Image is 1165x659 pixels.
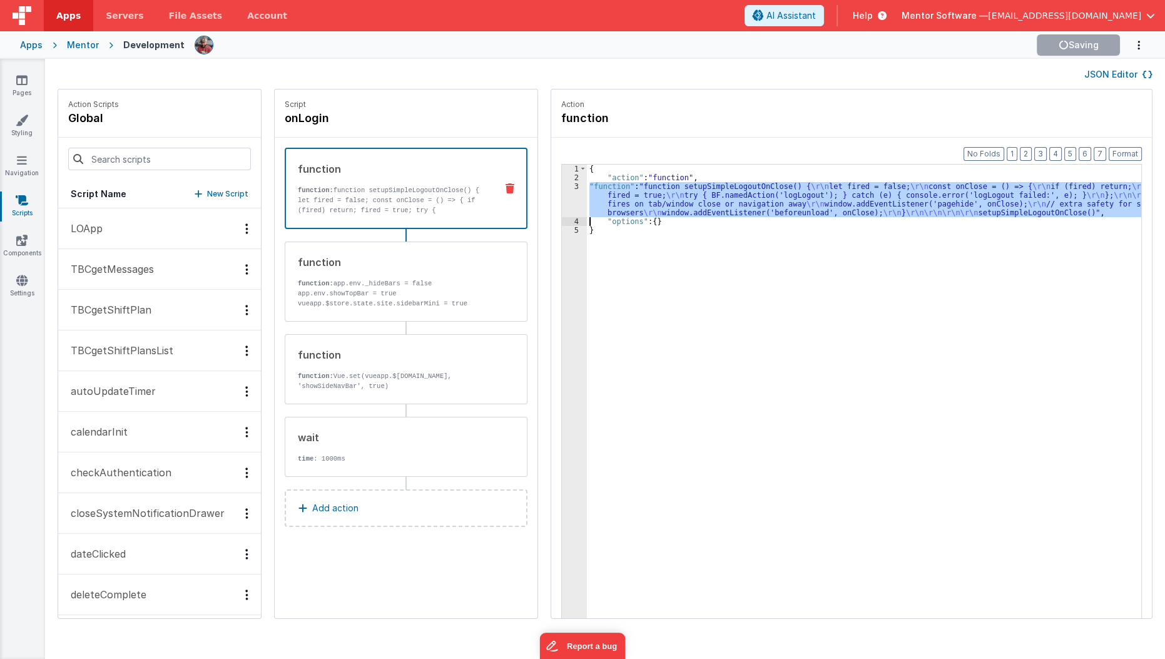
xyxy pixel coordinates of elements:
button: Options [1120,33,1145,58]
button: checkAuthentication [58,452,261,493]
p: Action Scripts [68,100,119,110]
p: TBCgetShiftPlansList [63,343,173,358]
div: Development [123,39,185,51]
div: 4 [562,217,587,226]
button: 4 [1049,147,1062,161]
div: 2 [562,173,587,182]
div: Options [238,264,256,275]
p: dateClicked [63,546,126,561]
div: wait [298,430,487,445]
button: 3 [1034,147,1047,161]
p: checkAuthentication [63,465,171,480]
p: TBCgetShiftPlan [63,302,151,317]
div: Options [238,549,256,559]
div: Options [238,590,256,600]
p: New Script [207,188,248,200]
img: eba322066dbaa00baf42793ca2fab581 [195,36,213,54]
button: Format [1109,147,1142,161]
p: : 1000ms [298,454,487,464]
button: 2 [1020,147,1032,161]
div: 5 [562,226,587,235]
button: LOApp [58,208,261,249]
div: Options [238,427,256,437]
button: New Script [195,188,248,200]
button: TBCgetMessages [58,249,261,290]
p: Script [285,100,527,110]
div: function [298,255,487,270]
div: Options [238,508,256,519]
div: Options [238,305,256,315]
strong: function: [298,280,333,287]
h4: global [68,110,119,127]
div: function [298,161,486,176]
button: Mentor Software — [EMAIL_ADDRESS][DOMAIN_NAME] [902,9,1155,22]
iframe: Marker.io feedback button [540,633,626,659]
button: TBCgetShiftPlansList [58,330,261,371]
div: 1 [562,165,587,173]
div: 3 [562,182,587,217]
p: calendarInit [63,424,128,439]
h5: Script Name [71,188,126,200]
button: calendarInit [58,412,261,452]
p: deleteComplete [63,587,146,602]
button: AI Assistant [745,5,824,26]
button: Add action [285,489,527,527]
p: function setupSimpleLogoutOnClose() { let fired = false; const onClose = () => { if (fired) retur... [298,185,486,235]
strong: function: [298,186,333,194]
button: dateClicked [58,534,261,575]
h4: function [561,110,749,127]
p: app.env._hideBars = false app.env.showTopBar = true vueapp.$store.state.site.sidebarMini = true [298,278,487,309]
button: 1 [1007,147,1017,161]
div: Options [238,386,256,397]
button: JSON Editor [1084,68,1152,81]
p: TBCgetMessages [63,262,154,277]
button: 7 [1094,147,1106,161]
p: autoUpdateTimer [63,384,156,399]
button: 5 [1064,147,1076,161]
button: Saving [1037,34,1120,56]
span: File Assets [169,9,223,22]
div: Options [238,467,256,478]
p: Add action [312,501,359,516]
span: AI Assistant [766,9,816,22]
span: Servers [106,9,143,22]
span: Apps [56,9,81,22]
div: Options [238,345,256,356]
button: closeSystemNotificationDrawer [58,493,261,534]
strong: function: [298,372,333,380]
div: Mentor [67,39,99,51]
p: LOApp [63,221,103,236]
p: Vue.set(vueapp.$[DOMAIN_NAME], 'showSideNavBar', true) [298,371,487,391]
button: TBCgetShiftPlan [58,290,261,330]
h4: onLogin [285,110,472,127]
button: 6 [1079,147,1091,161]
span: [EMAIL_ADDRESS][DOMAIN_NAME] [988,9,1141,22]
p: Action [561,100,1142,110]
input: Search scripts [68,148,251,170]
div: Apps [20,39,43,51]
div: Options [238,223,256,234]
button: deleteDocument [58,615,261,656]
strong: time [298,455,313,462]
p: closeSystemNotificationDrawer [63,506,225,521]
span: Mentor Software — [902,9,988,22]
div: function [298,347,487,362]
span: Help [853,9,873,22]
button: No Folds [964,147,1004,161]
button: deleteComplete [58,575,261,615]
button: autoUpdateTimer [58,371,261,412]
